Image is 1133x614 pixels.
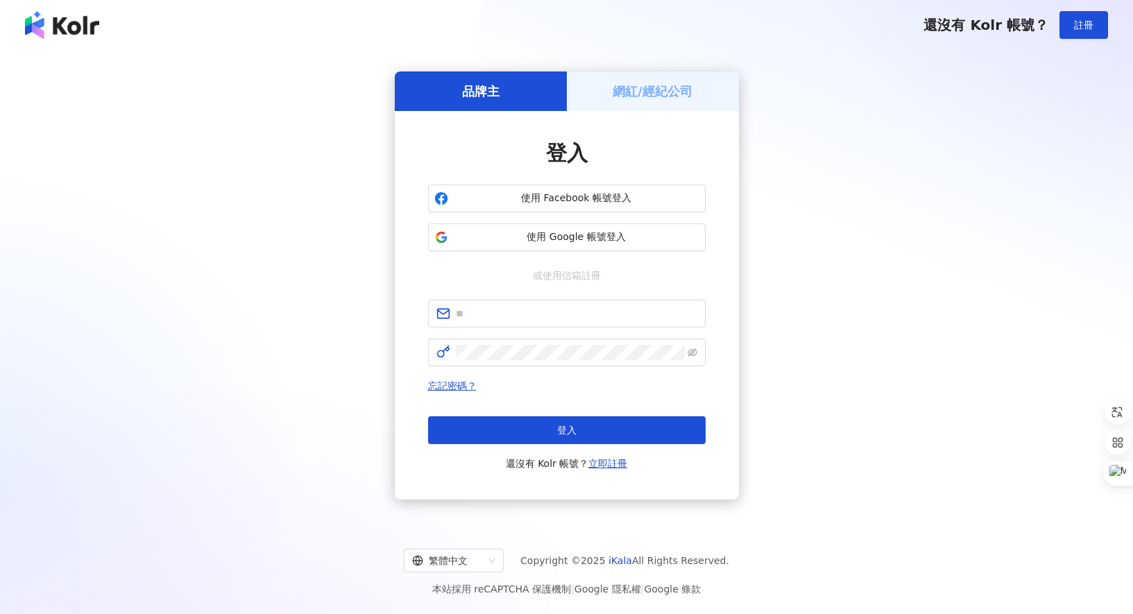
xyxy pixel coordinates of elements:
[428,380,477,391] a: 忘記密碼？
[428,185,706,212] button: 使用 Facebook 帳號登入
[688,348,697,357] span: eye-invisible
[428,223,706,251] button: 使用 Google 帳號登入
[412,549,483,572] div: 繁體中文
[608,555,632,566] a: iKala
[454,230,699,244] span: 使用 Google 帳號登入
[25,11,99,39] img: logo
[641,583,645,595] span: |
[557,425,577,436] span: 登入
[520,552,729,569] span: Copyright © 2025 All Rights Reserved.
[462,83,500,100] h5: 品牌主
[1074,19,1093,31] span: 註冊
[588,458,627,469] a: 立即註冊
[432,581,701,597] span: 本站採用 reCAPTCHA 保護機制
[454,191,699,205] span: 使用 Facebook 帳號登入
[506,455,628,472] span: 還沒有 Kolr 帳號？
[546,141,588,165] span: 登入
[574,583,641,595] a: Google 隱私權
[923,17,1048,33] span: 還沒有 Kolr 帳號？
[571,583,574,595] span: |
[644,583,701,595] a: Google 條款
[1059,11,1108,39] button: 註冊
[428,416,706,444] button: 登入
[613,83,692,100] h5: 網紅/經紀公司
[523,268,611,283] span: 或使用信箱註冊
